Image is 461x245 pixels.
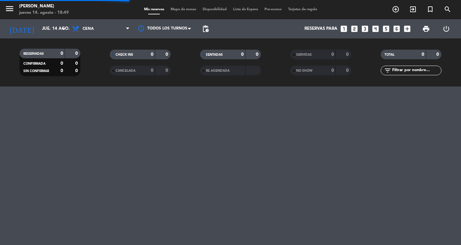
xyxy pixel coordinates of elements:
[199,8,230,11] span: Disponibilidad
[241,52,244,57] strong: 0
[285,8,320,11] span: Tarjetas de regalo
[346,52,350,57] strong: 0
[384,53,394,56] span: TOTAL
[116,69,135,72] span: CANCELADA
[75,51,79,56] strong: 0
[422,52,424,57] strong: 0
[409,5,417,13] i: exit_to_app
[23,69,49,73] span: SIN CONFIRMAR
[5,4,14,13] i: menu
[384,67,392,74] i: filter_list
[382,25,390,33] i: looks_5
[331,52,334,57] strong: 0
[444,5,451,13] i: search
[23,52,44,55] span: RESERVADAS
[392,5,400,13] i: add_circle_outline
[151,52,153,57] strong: 0
[392,25,401,33] i: looks_6
[304,26,337,31] span: Reservas para
[141,8,167,11] span: Mis reservas
[61,51,63,56] strong: 0
[151,68,153,73] strong: 0
[350,25,359,33] i: looks_two
[75,61,79,66] strong: 0
[256,52,260,57] strong: 0
[436,19,456,38] div: LOG OUT
[5,4,14,16] button: menu
[19,3,69,10] div: [PERSON_NAME]
[340,25,348,33] i: looks_one
[166,52,169,57] strong: 0
[331,68,334,73] strong: 0
[296,53,312,56] span: SERVIDAS
[167,8,199,11] span: Mapa de mesas
[83,27,94,31] span: Cena
[346,68,350,73] strong: 0
[61,69,63,73] strong: 0
[371,25,380,33] i: looks_4
[403,25,411,33] i: add_box
[23,62,45,65] span: CONFIRMADA
[166,68,169,73] strong: 0
[75,69,79,73] strong: 0
[61,61,63,66] strong: 0
[230,8,261,11] span: Lista de Espera
[361,25,369,33] i: looks_3
[5,22,39,36] i: [DATE]
[202,25,209,33] span: pending_actions
[392,67,441,74] input: Filtrar por nombre...
[426,5,434,13] i: turned_in_not
[436,52,440,57] strong: 0
[60,25,67,33] i: arrow_drop_down
[19,10,69,16] div: jueves 14. agosto - 18:49
[422,25,430,33] span: print
[206,69,230,72] span: RE AGENDADA
[261,8,285,11] span: Pre-acceso
[442,25,450,33] i: power_settings_new
[296,69,312,72] span: NO SHOW
[116,53,133,56] span: CHECK INS
[206,53,223,56] span: SENTADAS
